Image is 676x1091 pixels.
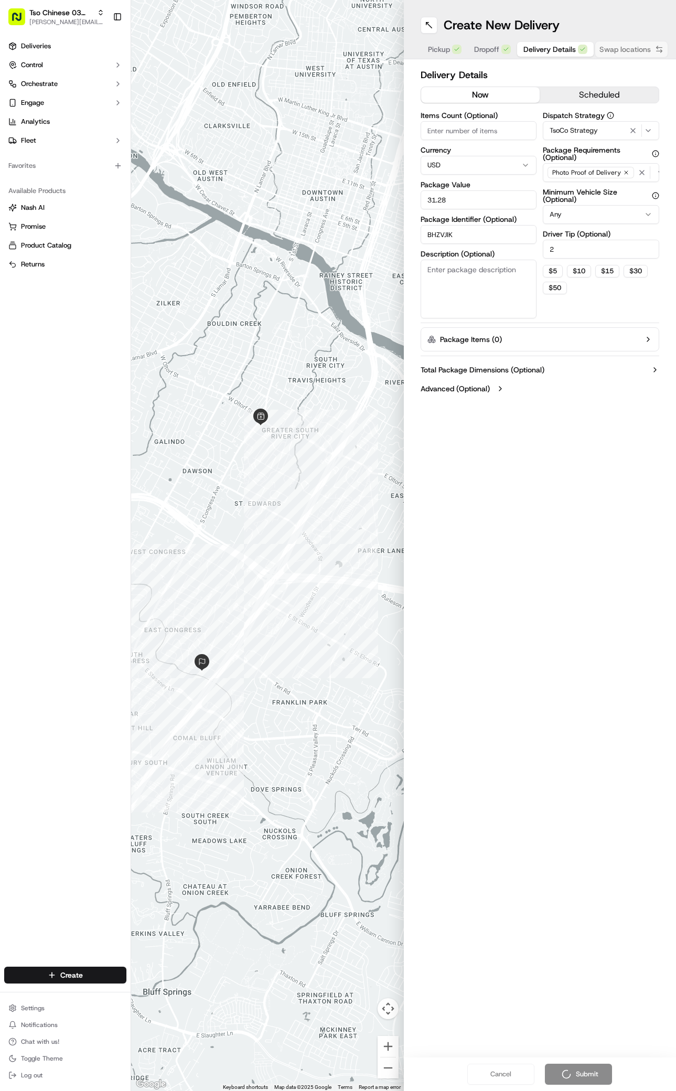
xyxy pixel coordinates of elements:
[421,146,537,154] label: Currency
[21,1054,63,1063] span: Toggle Theme
[552,168,621,177] span: Photo Proof of Delivery
[543,163,659,182] button: Photo Proof of Delivery
[421,365,544,375] label: Total Package Dimensions (Optional)
[223,1084,268,1091] button: Keyboard shortcuts
[378,1036,399,1057] button: Zoom in
[21,41,51,51] span: Deliveries
[10,153,27,169] img: Charles Folsom
[421,181,537,188] label: Package Value
[421,365,660,375] button: Total Package Dimensions (Optional)
[4,199,126,216] button: Nash AI
[421,121,537,140] input: Enter number of items
[27,68,189,79] input: Got a question? Start typing here...
[4,38,126,55] a: Deliveries
[10,100,29,119] img: 1736555255976-a54dd68f-1ca7-489b-9aae-adbdc363a1c4
[543,188,659,203] label: Minimum Vehicle Size (Optional)
[99,234,168,245] span: API Documentation
[421,327,660,351] button: Package Items (0)
[607,112,614,119] button: Dispatch Strategy
[8,241,122,250] a: Product Catalog
[29,7,93,18] button: Tso Chinese 03 TsoCo
[21,1037,59,1046] span: Chat with us!
[359,1084,401,1090] a: Report a map error
[652,150,659,157] button: Package Requirements (Optional)
[10,136,70,145] div: Past conversations
[567,265,591,277] button: $10
[21,163,29,172] img: 1736555255976-a54dd68f-1ca7-489b-9aae-adbdc363a1c4
[93,163,114,171] span: [DATE]
[543,146,659,161] label: Package Requirements (Optional)
[378,1057,399,1078] button: Zoom out
[10,10,31,31] img: Nash
[421,112,537,119] label: Items Count (Optional)
[421,225,537,244] input: Enter package identifier
[47,111,144,119] div: We're available if you need us!
[421,383,660,394] button: Advanced (Optional)
[4,132,126,149] button: Fleet
[60,970,83,980] span: Create
[21,117,50,126] span: Analytics
[21,1021,58,1029] span: Notifications
[338,1084,352,1090] a: Terms (opens in new tab)
[33,191,138,199] span: [PERSON_NAME] (Store Manager)
[134,1077,168,1091] a: Open this area in Google Maps (opens a new window)
[652,192,659,199] button: Minimum Vehicle Size (Optional)
[21,60,43,70] span: Control
[4,94,126,111] button: Engage
[10,42,191,59] p: Welcome 👋
[140,191,144,199] span: •
[543,121,659,140] button: TsoCo Strategy
[4,4,109,29] button: Tso Chinese 03 TsoCo[PERSON_NAME][EMAIL_ADDRESS][DOMAIN_NAME]
[421,190,537,209] input: Enter package value
[523,44,576,55] span: Delivery Details
[4,76,126,92] button: Orchestrate
[163,134,191,147] button: See all
[4,157,126,174] div: Favorites
[543,112,659,119] label: Dispatch Strategy
[421,383,490,394] label: Advanced (Optional)
[595,265,619,277] button: $15
[8,260,122,269] a: Returns
[444,17,560,34] h1: Create New Delivery
[474,44,499,55] span: Dropoff
[10,236,19,244] div: 📗
[4,1034,126,1049] button: Chat with us!
[543,265,563,277] button: $5
[21,1004,45,1012] span: Settings
[4,967,126,983] button: Create
[104,260,127,268] span: Pylon
[421,216,537,223] label: Package Identifier (Optional)
[134,1077,168,1091] img: Google
[21,1071,42,1079] span: Log out
[4,57,126,73] button: Control
[33,163,85,171] span: [PERSON_NAME]
[21,260,45,269] span: Returns
[4,237,126,254] button: Product Catalog
[4,218,126,235] button: Promise
[4,1068,126,1083] button: Log out
[21,222,46,231] span: Promise
[550,126,598,135] span: TsoCo Strategy
[74,260,127,268] a: Powered byPylon
[87,163,91,171] span: •
[89,236,97,244] div: 💻
[178,103,191,116] button: Start new chat
[6,230,84,249] a: 📗Knowledge Base
[4,1001,126,1015] button: Settings
[4,1018,126,1032] button: Notifications
[274,1084,331,1090] span: Map data ©2025 Google
[84,230,173,249] a: 💻API Documentation
[543,230,659,238] label: Driver Tip (Optional)
[421,68,660,82] h2: Delivery Details
[421,87,540,103] button: now
[21,79,58,89] span: Orchestrate
[47,100,172,111] div: Start new chat
[440,334,502,345] label: Package Items ( 0 )
[4,256,126,273] button: Returns
[428,44,450,55] span: Pickup
[378,998,399,1019] button: Map camera controls
[21,241,71,250] span: Product Catalog
[10,181,27,198] img: Antonia (Store Manager)
[21,203,45,212] span: Nash AI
